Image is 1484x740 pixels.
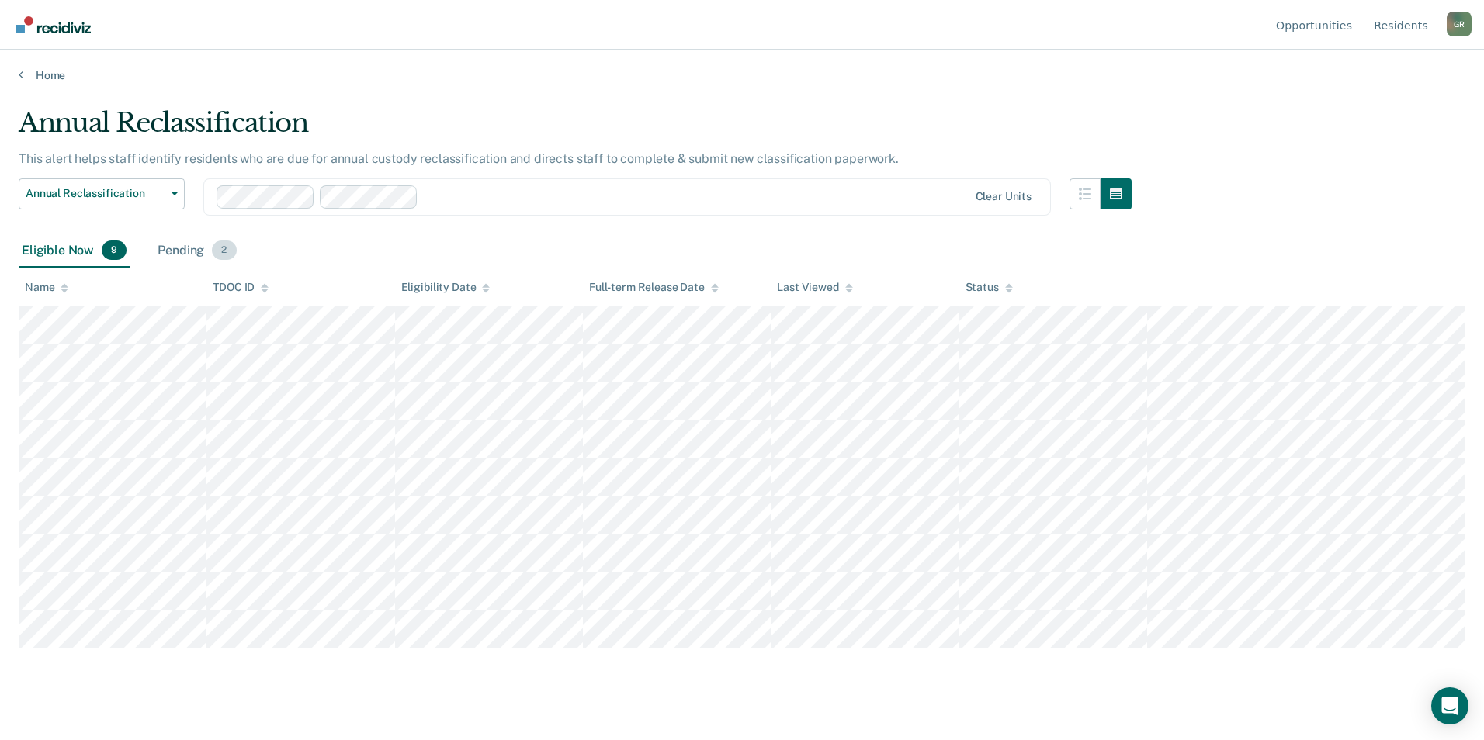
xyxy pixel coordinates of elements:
[19,107,1132,151] div: Annual Reclassification
[19,178,185,209] button: Annual Reclassification
[19,68,1465,82] a: Home
[19,234,130,268] div: Eligible Now9
[212,240,236,261] span: 2
[1447,12,1472,36] div: G R
[154,234,239,268] div: Pending2
[589,281,719,294] div: Full-term Release Date
[966,281,1013,294] div: Status
[1431,687,1468,724] div: Open Intercom Messenger
[102,240,127,261] span: 9
[777,281,852,294] div: Last Viewed
[401,281,491,294] div: Eligibility Date
[213,281,269,294] div: TDOC ID
[19,151,899,166] p: This alert helps staff identify residents who are due for annual custody reclassification and dir...
[16,16,91,33] img: Recidiviz
[25,281,68,294] div: Name
[1447,12,1472,36] button: Profile dropdown button
[26,187,165,200] span: Annual Reclassification
[976,190,1032,203] div: Clear units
